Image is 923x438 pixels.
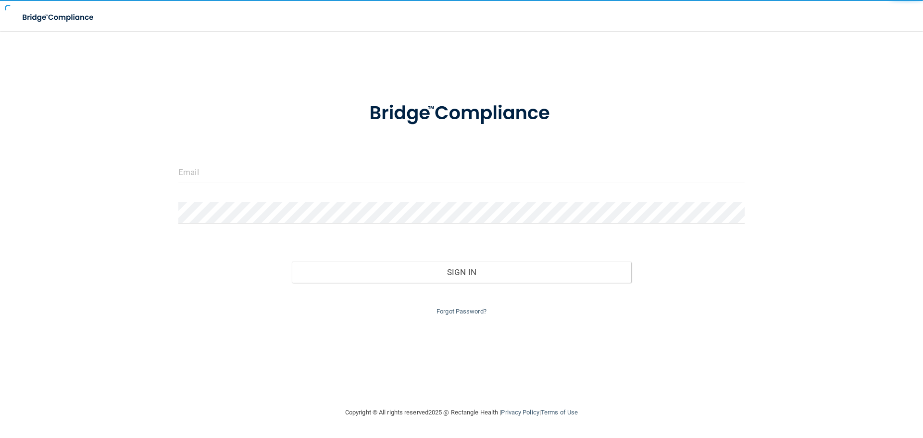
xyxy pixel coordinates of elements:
img: bridge_compliance_login_screen.278c3ca4.svg [349,88,574,138]
img: bridge_compliance_login_screen.278c3ca4.svg [14,8,103,27]
div: Copyright © All rights reserved 2025 @ Rectangle Health | | [286,397,637,428]
a: Forgot Password? [437,308,486,315]
button: Sign In [292,262,632,283]
input: Email [178,162,745,183]
a: Terms of Use [541,409,578,416]
a: Privacy Policy [501,409,539,416]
